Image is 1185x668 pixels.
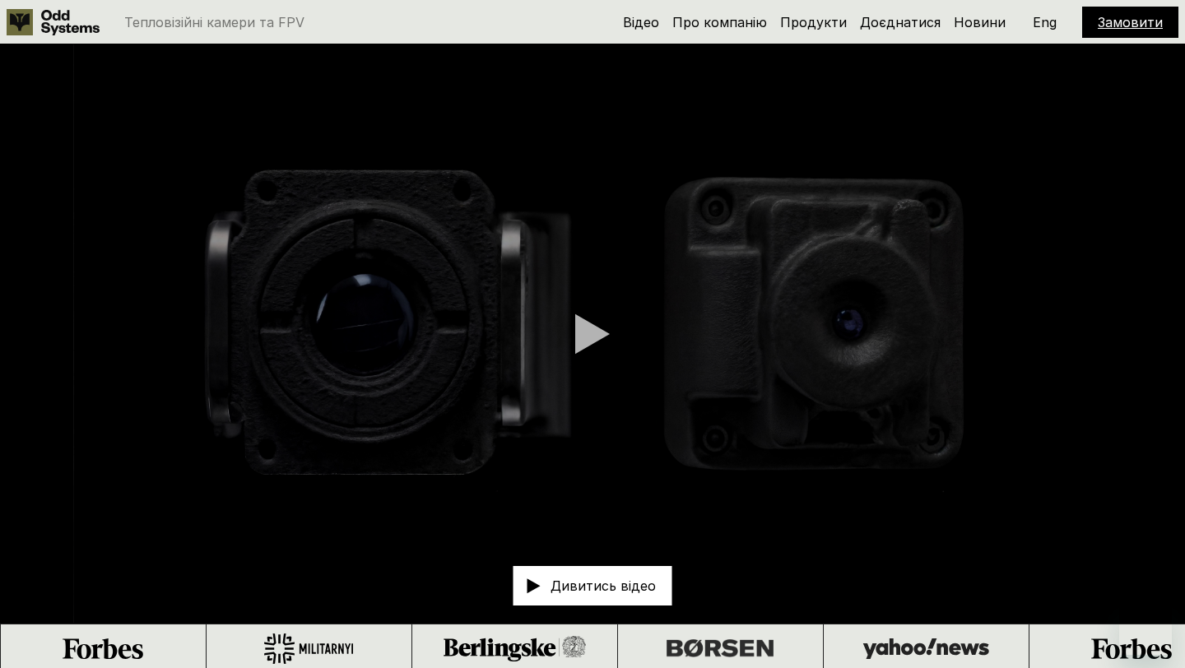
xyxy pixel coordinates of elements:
[551,579,656,592] p: Дивитись відео
[780,14,847,30] a: Продукти
[954,14,1006,30] a: Новини
[1119,602,1172,655] iframe: Кнопка запуска окна обмена сообщениями
[1098,14,1163,30] a: Замовити
[1033,16,1057,29] p: Eng
[623,14,659,30] a: Відео
[124,16,304,29] p: Тепловізійні камери та FPV
[860,14,941,30] a: Доєднатися
[672,14,767,30] a: Про компанію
